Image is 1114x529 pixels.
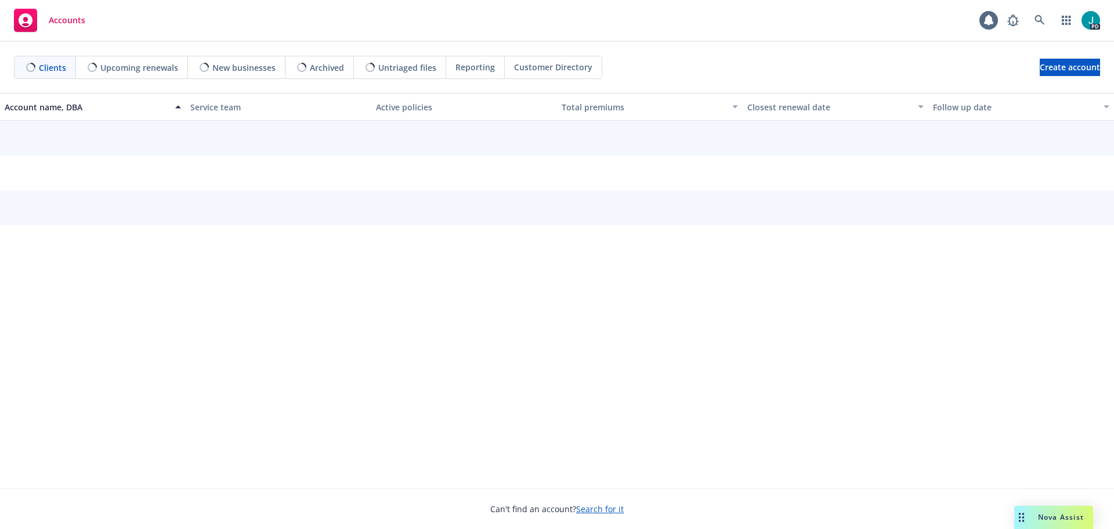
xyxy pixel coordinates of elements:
img: photo [1082,11,1100,30]
button: Service team [186,93,371,121]
a: Create account [1040,59,1100,76]
span: Upcoming renewals [100,62,178,74]
span: Untriaged files [378,62,436,74]
button: Total premiums [557,93,743,121]
a: Switch app [1055,9,1078,32]
a: Search [1028,9,1051,32]
span: New businesses [212,62,276,74]
div: Service team [190,101,367,113]
a: Search for it [576,503,624,514]
div: Account name, DBA [5,101,168,113]
div: Drag to move [1014,506,1029,529]
button: Follow up date [928,93,1114,121]
button: Nova Assist [1014,506,1093,529]
div: Active policies [376,101,552,113]
div: Closest renewal date [747,101,911,113]
span: Nova Assist [1038,512,1084,522]
span: Can't find an account? [490,503,624,515]
span: Clients [39,62,66,74]
a: Accounts [9,4,90,37]
span: Archived [310,62,344,74]
div: Follow up date [933,101,1097,113]
div: Total premiums [562,101,725,113]
button: Active policies [371,93,557,121]
span: Create account [1040,56,1100,78]
span: Reporting [455,61,495,73]
a: Report a Bug [1001,9,1025,32]
button: Closest renewal date [743,93,928,121]
span: Customer Directory [514,61,592,73]
span: Accounts [49,16,85,25]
